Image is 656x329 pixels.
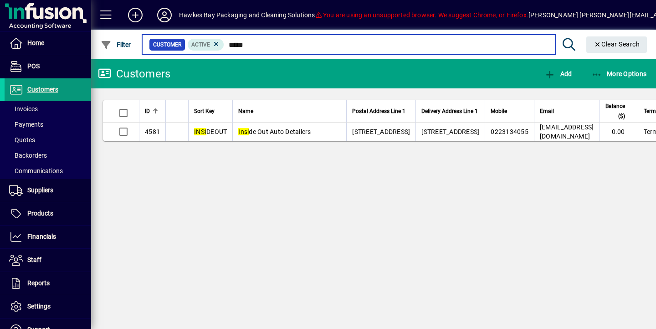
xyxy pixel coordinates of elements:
[27,303,51,310] span: Settings
[5,295,91,318] a: Settings
[5,55,91,78] a: POS
[194,128,227,135] span: DEOUT
[98,36,133,53] button: Filter
[586,36,647,53] button: Clear
[9,167,63,175] span: Communications
[179,8,315,22] div: Hawkes Bay Packaging and Cleaning Solutions
[98,67,170,81] div: Customers
[491,128,528,135] span: 0223134055
[544,70,572,77] span: Add
[5,249,91,272] a: Staff
[5,132,91,148] a: Quotes
[421,128,479,135] span: [STREET_ADDRESS]
[540,106,594,116] div: Email
[188,39,224,51] mat-chip: Activation Status: Active
[145,128,160,135] span: 4581
[27,210,53,217] span: Products
[9,121,43,128] span: Payments
[150,7,179,23] button: Profile
[421,106,478,116] span: Delivery Address Line 1
[27,256,41,263] span: Staff
[5,272,91,295] a: Reports
[352,128,410,135] span: [STREET_ADDRESS]
[589,66,649,82] button: More Options
[591,70,647,77] span: More Options
[27,186,53,194] span: Suppliers
[9,136,35,144] span: Quotes
[238,106,341,116] div: Name
[540,106,554,116] span: Email
[145,106,150,116] span: ID
[27,62,40,70] span: POS
[9,152,47,159] span: Backorders
[352,106,405,116] span: Postal Address Line 1
[27,86,58,93] span: Customers
[5,202,91,225] a: Products
[27,279,50,287] span: Reports
[5,226,91,248] a: Financials
[238,128,249,135] em: Insi
[491,106,507,116] span: Mobile
[600,123,638,141] td: 0.00
[121,7,150,23] button: Add
[5,148,91,163] a: Backorders
[153,40,181,49] span: Customer
[5,117,91,132] a: Payments
[542,66,574,82] button: Add
[9,105,38,113] span: Invoices
[238,128,311,135] span: de Out Auto Detailers
[101,41,131,48] span: Filter
[5,32,91,55] a: Home
[27,233,56,240] span: Financials
[5,163,91,179] a: Communications
[191,41,210,48] span: Active
[194,106,215,116] span: Sort Key
[594,41,640,48] span: Clear Search
[491,106,528,116] div: Mobile
[605,101,625,121] span: Balance ($)
[540,123,594,140] span: [EMAIL_ADDRESS][DOMAIN_NAME]
[145,106,160,116] div: ID
[605,101,633,121] div: Balance ($)
[315,11,528,19] span: You are using an unsupported browser. We suggest Chrome, or Firefox.
[238,106,253,116] span: Name
[27,39,44,46] span: Home
[194,128,206,135] em: INSI
[5,101,91,117] a: Invoices
[5,179,91,202] a: Suppliers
